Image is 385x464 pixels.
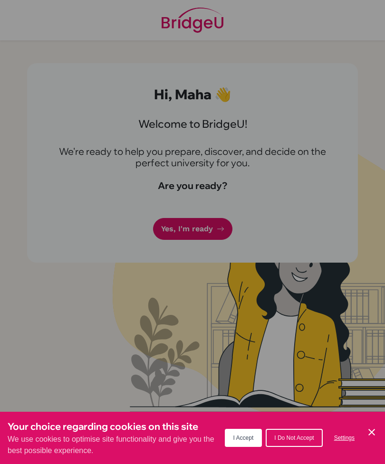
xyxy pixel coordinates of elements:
[225,429,262,447] button: I Accept
[8,419,225,434] h3: Your choice regarding cookies on this site
[334,435,355,441] span: Settings
[327,430,362,446] button: Settings
[233,435,254,441] span: I Accept
[274,435,314,441] span: I Do Not Accept
[366,426,377,438] button: Save and close
[266,429,322,447] button: I Do Not Accept
[8,434,225,456] p: We use cookies to optimise site functionality and give you the best possible experience.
